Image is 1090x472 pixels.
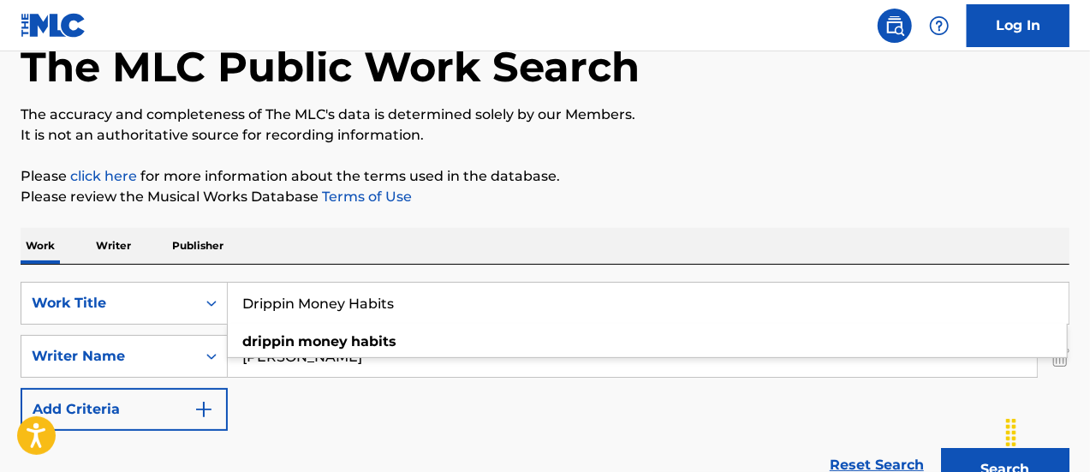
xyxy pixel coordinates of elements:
p: Work [21,228,60,264]
a: Public Search [878,9,912,43]
button: Add Criteria [21,388,228,431]
img: 9d2ae6d4665cec9f34b9.svg [194,399,214,420]
a: Terms of Use [319,188,412,205]
h1: The MLC Public Work Search [21,41,640,93]
strong: money [298,333,348,350]
iframe: Chat Widget [1004,390,1090,472]
div: Writer Name [32,346,186,367]
strong: drippin [242,333,295,350]
p: The accuracy and completeness of The MLC's data is determined solely by our Members. [21,105,1069,125]
p: It is not an authoritative source for recording information. [21,125,1069,146]
div: Help [922,9,956,43]
a: Log In [967,4,1069,47]
p: Writer [91,228,136,264]
strong: habits [351,333,396,350]
img: search [885,15,905,36]
div: Drag [998,407,1025,458]
img: help [929,15,950,36]
img: MLC Logo [21,13,86,38]
p: Publisher [167,228,229,264]
a: click here [70,168,137,184]
p: Please review the Musical Works Database [21,187,1069,207]
div: Work Title [32,293,186,314]
p: Please for more information about the terms used in the database. [21,166,1069,187]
